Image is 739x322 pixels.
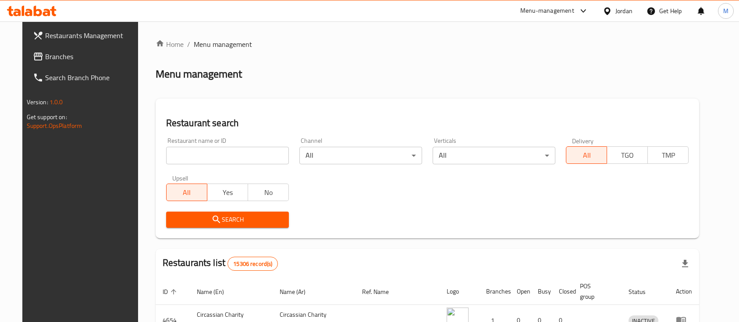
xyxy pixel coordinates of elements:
span: Menu management [194,39,252,50]
th: Open [510,278,531,305]
h2: Menu management [156,67,242,81]
div: All [433,147,555,164]
div: Export file [675,253,696,274]
button: TMP [647,146,689,164]
a: Home [156,39,184,50]
span: Restaurants Management [45,30,139,41]
div: Menu-management [520,6,574,16]
span: Version: [27,96,48,108]
label: Upsell [172,175,188,181]
span: All [170,186,204,199]
div: Jordan [615,6,632,16]
th: Busy [531,278,552,305]
th: Closed [552,278,573,305]
span: ID [163,287,179,297]
span: No [252,186,285,199]
span: Search Branch Phone [45,72,139,83]
label: Delivery [572,138,594,144]
span: Name (Ar) [280,287,317,297]
th: Branches [479,278,510,305]
button: All [166,184,207,201]
button: TGO [607,146,648,164]
span: Status [629,287,657,297]
span: 15306 record(s) [228,260,277,268]
button: No [248,184,289,201]
span: Yes [211,186,245,199]
span: TMP [651,149,685,162]
span: Search [173,214,282,225]
button: Search [166,212,289,228]
h2: Restaurants list [163,256,278,271]
span: Name (En) [197,287,235,297]
span: Ref. Name [362,287,400,297]
a: Support.OpsPlatform [27,120,82,131]
span: All [570,149,604,162]
span: M [723,6,728,16]
a: Search Branch Phone [26,67,146,88]
h2: Restaurant search [166,117,689,130]
nav: breadcrumb [156,39,700,50]
span: POS group [580,281,611,302]
span: Get support on: [27,111,67,123]
div: Total records count [227,257,278,271]
span: TGO [611,149,644,162]
input: Search for restaurant name or ID.. [166,147,289,164]
li: / [187,39,190,50]
a: Restaurants Management [26,25,146,46]
button: All [566,146,607,164]
th: Action [669,278,699,305]
a: Branches [26,46,146,67]
th: Logo [440,278,479,305]
div: All [299,147,422,164]
span: 1.0.0 [50,96,63,108]
span: Branches [45,51,139,62]
button: Yes [207,184,248,201]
